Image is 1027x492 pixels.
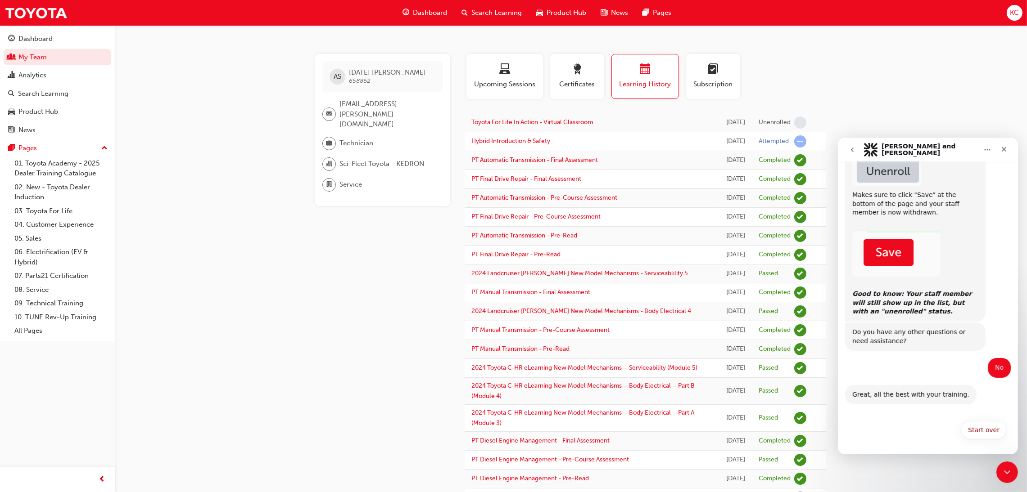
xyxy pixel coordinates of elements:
[838,138,1018,454] iframe: Intercom live chat
[759,414,778,422] div: Passed
[11,283,111,297] a: 08. Service
[349,77,371,85] span: 658862
[18,89,68,99] div: Search Learning
[157,226,166,235] div: No
[794,324,806,336] span: learningRecordVerb_COMPLETE-icon
[794,305,806,318] span: learningRecordVerb_PASS-icon
[794,249,806,261] span: learningRecordVerb_COMPLETE-icon
[11,232,111,246] a: 05. Sales
[4,29,111,140] button: DashboardMy TeamAnalyticsSearch LearningProduct HubNews
[471,307,691,315] a: 2024 Landcruiser [PERSON_NAME] New Model Mechanisms - Body Electrical 4
[642,7,649,18] span: pages-icon
[11,310,111,324] a: 10. TUNE Rev-Up Training
[726,455,745,465] div: Mon Jul 07 2025 15:01:00 GMT+1000 (Australian Eastern Standard Time)
[349,68,426,76] span: [DATE] [PERSON_NAME]
[726,136,745,147] div: Sat Jul 26 2025 15:49:28 GMT+1000 (Australian Eastern Standard Time)
[471,326,610,334] a: PT Manual Transmission - Pre-Course Assessment
[7,247,173,278] div: Lisa and Menno says…
[653,8,671,18] span: Pages
[794,385,806,397] span: learningRecordVerb_PASS-icon
[759,232,791,240] div: Completed
[18,143,37,153] div: Pages
[471,8,522,18] span: Search Learning
[11,180,111,204] a: 02. New - Toyota Dealer Induction
[759,288,791,297] div: Completed
[759,213,791,221] div: Completed
[726,268,745,279] div: Tue Jul 22 2025 00:02:16 GMT+1000 (Australian Eastern Standard Time)
[499,64,510,76] span: laptop-icon
[4,31,111,47] a: Dashboard
[759,250,791,259] div: Completed
[1007,5,1022,21] button: KC
[601,7,607,18] span: news-icon
[759,326,791,335] div: Completed
[471,364,697,371] a: 2024 Toyota C-HR eLearning New Model Mechanisms – Serviceability (Module 5)
[8,54,15,62] span: people-icon
[14,143,140,179] div: ​
[4,140,111,157] button: Pages
[101,143,108,154] span: up-icon
[547,8,586,18] span: Product Hub
[471,288,590,296] a: PT Manual Transmission - Final Assessment
[726,474,745,484] div: Mon Jul 07 2025 13:57:33 GMT+1000 (Australian Eastern Standard Time)
[18,70,46,81] div: Analytics
[794,454,806,466] span: learningRecordVerb_PASS-icon
[759,387,778,395] div: Passed
[7,185,173,220] div: Lisa and Menno says…
[8,108,15,116] span: car-icon
[996,461,1018,483] iframe: Intercom live chat
[759,345,791,353] div: Completed
[693,79,733,89] span: Subscription
[14,152,134,177] i: Good to know: Your staff member will still show up in the list, but with an "unenrolled" status.
[339,179,362,190] span: Service
[611,54,679,99] button: Learning History
[471,156,598,164] a: PT Automatic Transmission - Final Assessment
[8,126,15,134] span: news-icon
[11,324,111,338] a: All Pages
[708,64,719,76] span: learningplan-icon
[759,307,778,316] div: Passed
[759,474,791,483] div: Completed
[759,175,791,183] div: Completed
[18,34,53,44] div: Dashboard
[466,54,543,99] button: Upcoming Sessions
[14,53,140,88] div: Makes sure to click "Save" at the bottom of the page and your staff member is now withdrawn. ​
[794,154,806,166] span: learningRecordVerb_COMPLETE-icon
[4,85,111,102] a: Search Learning
[461,7,468,18] span: search-icon
[471,456,629,463] a: PT Diesel Engine Management - Pre-Course Assessment
[471,175,581,183] a: PT Final Drive Repair - Final Assessment
[14,253,131,262] div: Great, all the best with your training.
[759,194,791,202] div: Completed
[471,194,617,201] a: PT Automatic Transmission - Pre-Course Assessment
[726,413,745,423] div: Mon Jul 14 2025 18:21:43 GMT+1000 (Australian Eastern Standard Time)
[8,72,15,80] span: chart-icon
[4,122,111,139] a: News
[4,49,111,66] a: My Team
[471,118,593,126] a: Toyota For Life In Action - Virtual Classroom
[1010,8,1019,18] span: KC
[759,137,789,146] div: Attempted
[11,157,111,180] a: 01. Toyota Academy - 2025 Dealer Training Catalogue
[326,108,332,120] span: email-icon
[794,116,806,129] span: learningRecordVerb_NONE-icon
[529,4,593,22] a: car-iconProduct Hub
[471,474,589,482] a: PT Diesel Engine Management - Pre-Read
[471,232,577,239] a: PT Automatic Transmission - Pre-Read
[4,103,111,120] a: Product Hub
[14,190,140,208] div: Do you have any other questions or need assistance?
[150,220,173,240] div: No
[794,435,806,447] span: learningRecordVerb_COMPLETE-icon
[726,155,745,165] div: Sat Jul 26 2025 15:03:35 GMT+1000 (Australian Eastern Standard Time)
[413,8,447,18] span: Dashboard
[726,306,745,317] div: Mon Jul 21 2025 13:22:31 GMT+1000 (Australian Eastern Standard Time)
[471,345,570,353] a: PT Manual Transmission - Pre-Read
[794,343,806,355] span: learningRecordVerb_COMPLETE-icon
[726,363,745,373] div: Mon Jul 14 2025 21:32:23 GMT+1000 (Australian Eastern Standard Time)
[794,173,806,185] span: learningRecordVerb_COMPLETE-icon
